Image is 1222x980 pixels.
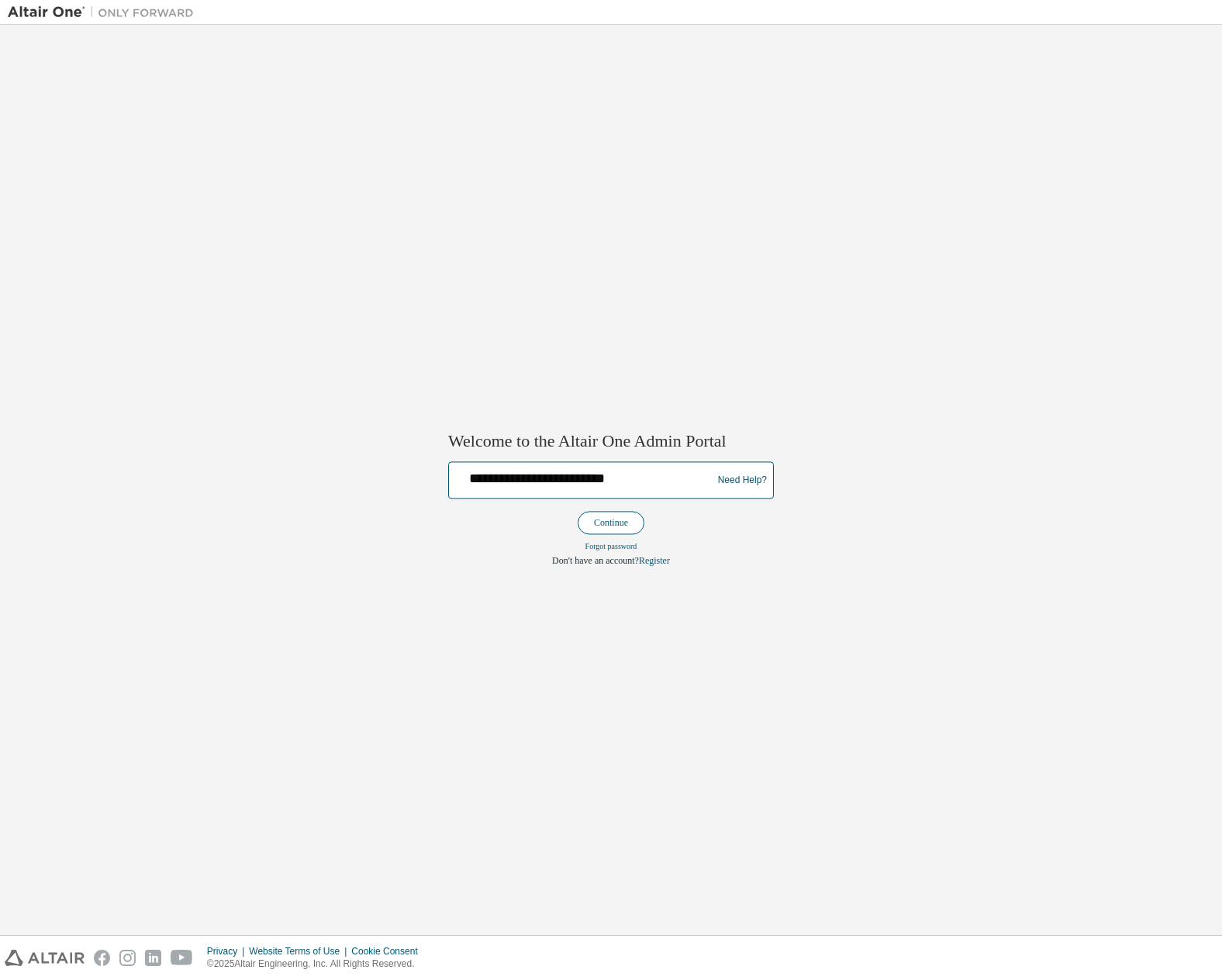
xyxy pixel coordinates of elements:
img: Altair One [8,5,202,20]
img: youtube.svg [171,950,193,966]
h2: Welcome to the Altair One Admin Portal [448,430,774,452]
a: Forgot password [585,543,637,551]
button: Continue [578,512,644,535]
img: altair_logo.svg [5,950,85,966]
img: facebook.svg [94,950,110,966]
div: Privacy [207,945,249,958]
a: Need Help? [718,480,767,481]
span: Don't have an account? [552,556,639,567]
div: Website Terms of Use [249,945,351,958]
a: Register [639,556,670,567]
div: Cookie Consent [351,945,426,958]
img: linkedin.svg [145,950,161,966]
img: instagram.svg [119,950,136,966]
p: © 2025 Altair Engineering, Inc. All Rights Reserved. [207,958,427,971]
